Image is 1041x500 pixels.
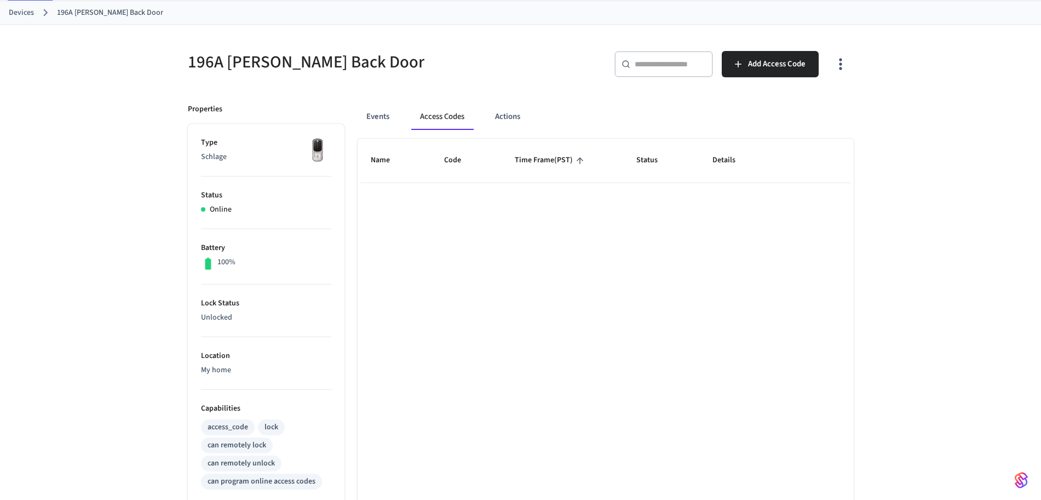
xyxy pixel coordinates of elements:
[304,137,331,164] img: Yale Assure Touchscreen Wifi Smart Lock, Satin Nickel, Front
[208,440,266,451] div: can remotely lock
[217,257,235,268] p: 100%
[210,204,232,215] p: Online
[57,7,163,19] a: 196A [PERSON_NAME] Back Door
[358,104,398,130] button: Events
[9,7,34,19] a: Devices
[201,403,331,414] p: Capabilities
[722,51,819,77] button: Add Access Code
[748,57,806,71] span: Add Access Code
[208,476,315,487] div: can program online access codes
[201,242,331,254] p: Battery
[208,422,248,433] div: access_code
[264,422,278,433] div: lock
[411,104,473,130] button: Access Codes
[201,350,331,362] p: Location
[712,152,750,169] span: Details
[444,152,475,169] span: Code
[486,104,529,130] button: Actions
[201,190,331,201] p: Status
[371,152,404,169] span: Name
[201,312,331,323] p: Unlocked
[201,151,331,163] p: Schlage
[636,152,672,169] span: Status
[358,104,854,130] div: ant example
[208,458,275,469] div: can remotely unlock
[358,139,854,183] table: sticky table
[201,137,331,149] p: Type
[188,104,222,115] p: Properties
[1015,471,1028,489] img: SeamLogoGradient.69752ec5.svg
[515,152,587,169] span: Time Frame(PST)
[188,51,514,73] h5: 196A [PERSON_NAME] Back Door
[201,365,331,376] p: My home
[201,298,331,309] p: Lock Status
